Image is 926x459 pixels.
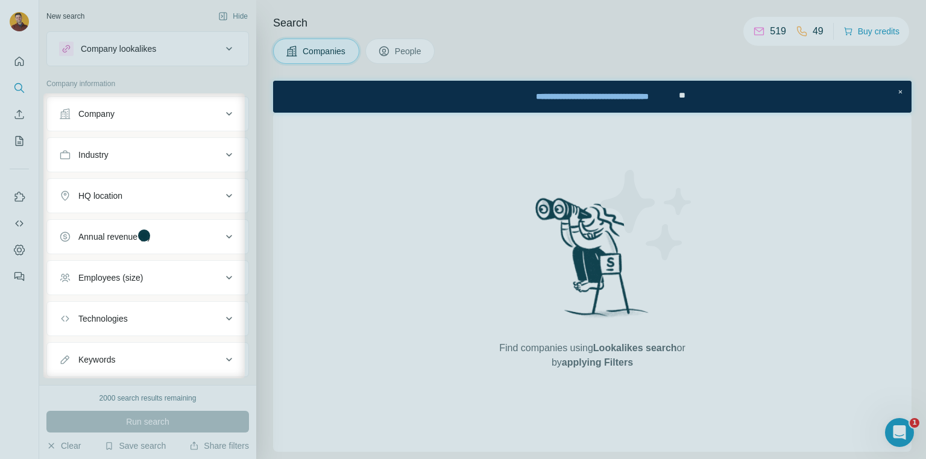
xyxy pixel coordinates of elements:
div: Company [78,108,115,120]
button: Industry [47,140,248,169]
iframe: Tooltip [245,173,441,298]
div: Industry [78,149,109,161]
div: Annual revenue ($) [78,231,150,243]
button: Technologies [47,304,248,333]
div: HQ location [78,190,122,202]
div: Upgrade plan for full access to Surfe [235,2,405,29]
button: Employees (size) [47,263,248,292]
div: Close Step [621,5,633,17]
button: Annual revenue ($) [47,222,248,251]
div: Technologies [78,313,128,325]
button: Keywords [47,345,248,374]
button: Company [47,99,248,128]
button: HQ location [47,181,248,210]
div: Keywords [78,354,115,366]
div: Employees (size) [78,272,143,284]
